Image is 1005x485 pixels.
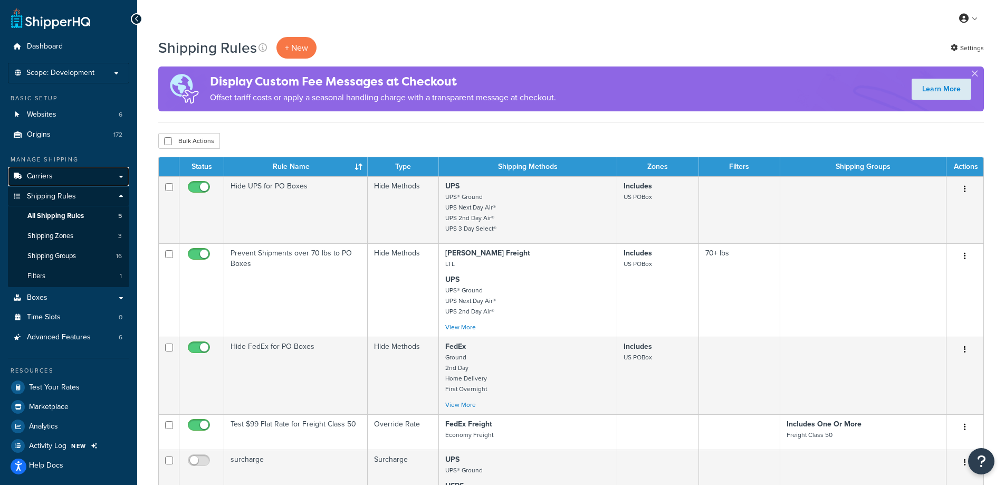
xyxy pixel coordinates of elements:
[118,232,122,241] span: 3
[368,414,439,450] td: Override Rate
[445,353,487,394] small: Ground 2nd Day Home Delivery First Overnight
[368,337,439,414] td: Hide Methods
[224,414,368,450] td: Test $99 Flat Rate for Freight Class 50
[8,456,129,475] a: Help Docs
[210,90,556,105] p: Offset tariff costs or apply a seasonal handling charge with a transparent message at checkout.
[8,167,129,186] a: Carriers
[210,73,556,90] h4: Display Custom Fee Messages at Checkout
[8,105,129,125] a: Websites 6
[368,243,439,337] td: Hide Methods
[8,105,129,125] li: Websites
[27,333,91,342] span: Advanced Features
[8,155,129,164] div: Manage Shipping
[11,8,90,29] a: ShipperHQ Home
[8,187,129,287] li: Shipping Rules
[119,110,122,119] span: 6
[624,248,652,259] strong: Includes
[445,259,455,269] small: LTL
[8,328,129,347] li: Advanced Features
[951,41,984,55] a: Settings
[8,308,129,327] a: Time Slots 0
[27,192,76,201] span: Shipping Rules
[8,125,129,145] li: Origins
[624,180,652,192] strong: Includes
[8,267,129,286] a: Filters 1
[29,442,66,451] span: Activity Log
[27,172,53,181] span: Carriers
[27,232,73,241] span: Shipping Zones
[27,110,56,119] span: Websites
[445,248,530,259] strong: [PERSON_NAME] Freight
[624,353,652,362] small: US POBox
[276,37,317,59] p: + New
[8,206,129,226] a: All Shipping Rules 5
[8,226,129,246] li: Shipping Zones
[368,176,439,243] td: Hide Methods
[8,125,129,145] a: Origins 172
[29,422,58,431] span: Analytics
[787,419,862,430] strong: Includes One Or More
[27,252,76,261] span: Shipping Groups
[179,157,224,176] th: Status
[968,448,994,474] button: Open Resource Center
[27,212,84,221] span: All Shipping Rules
[29,403,69,412] span: Marketplace
[368,157,439,176] th: Type
[29,383,80,392] span: Test Your Rates
[158,37,257,58] h1: Shipping Rules
[8,417,129,436] a: Analytics
[27,272,45,281] span: Filters
[113,130,122,139] span: 172
[8,94,129,103] div: Basic Setup
[445,322,476,332] a: View More
[158,66,210,111] img: duties-banner-06bc72dcb5fe05cb3f9472aba00be2ae8eb53ab6f0d8bb03d382ba314ac3c341.png
[912,79,971,100] a: Learn More
[439,157,617,176] th: Shipping Methods
[8,246,129,266] li: Shipping Groups
[445,430,493,440] small: Economy Freight
[445,454,460,465] strong: UPS
[8,378,129,397] a: Test Your Rates
[8,267,129,286] li: Filters
[27,313,61,322] span: Time Slots
[116,252,122,261] span: 16
[445,192,496,233] small: UPS® Ground UPS Next Day Air® UPS 2nd Day Air® UPS 3 Day Select®
[120,272,122,281] span: 1
[780,157,946,176] th: Shipping Groups
[8,366,129,375] div: Resources
[71,442,87,450] span: NEW
[119,313,122,322] span: 0
[445,274,460,285] strong: UPS
[8,226,129,246] a: Shipping Zones 3
[445,180,460,192] strong: UPS
[8,436,129,455] a: Activity Log NEW
[224,243,368,337] td: Prevent Shipments over 70 lbs to PO Boxes
[224,337,368,414] td: Hide FedEx for PO Boxes
[8,436,129,455] li: Activity Log
[445,286,496,316] small: UPS® Ground UPS Next Day Air® UPS 2nd Day Air®
[8,246,129,266] a: Shipping Groups 16
[29,461,63,470] span: Help Docs
[27,42,63,51] span: Dashboard
[787,430,832,440] small: Freight Class 50
[8,328,129,347] a: Advanced Features 6
[8,397,129,416] a: Marketplace
[224,157,368,176] th: Rule Name : activate to sort column ascending
[624,192,652,202] small: US POBox
[27,293,47,302] span: Boxes
[8,308,129,327] li: Time Slots
[699,157,780,176] th: Filters
[8,37,129,56] a: Dashboard
[624,341,652,352] strong: Includes
[445,419,492,430] strong: FedEx Freight
[158,133,220,149] button: Bulk Actions
[445,341,466,352] strong: FedEx
[8,187,129,206] a: Shipping Rules
[946,157,983,176] th: Actions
